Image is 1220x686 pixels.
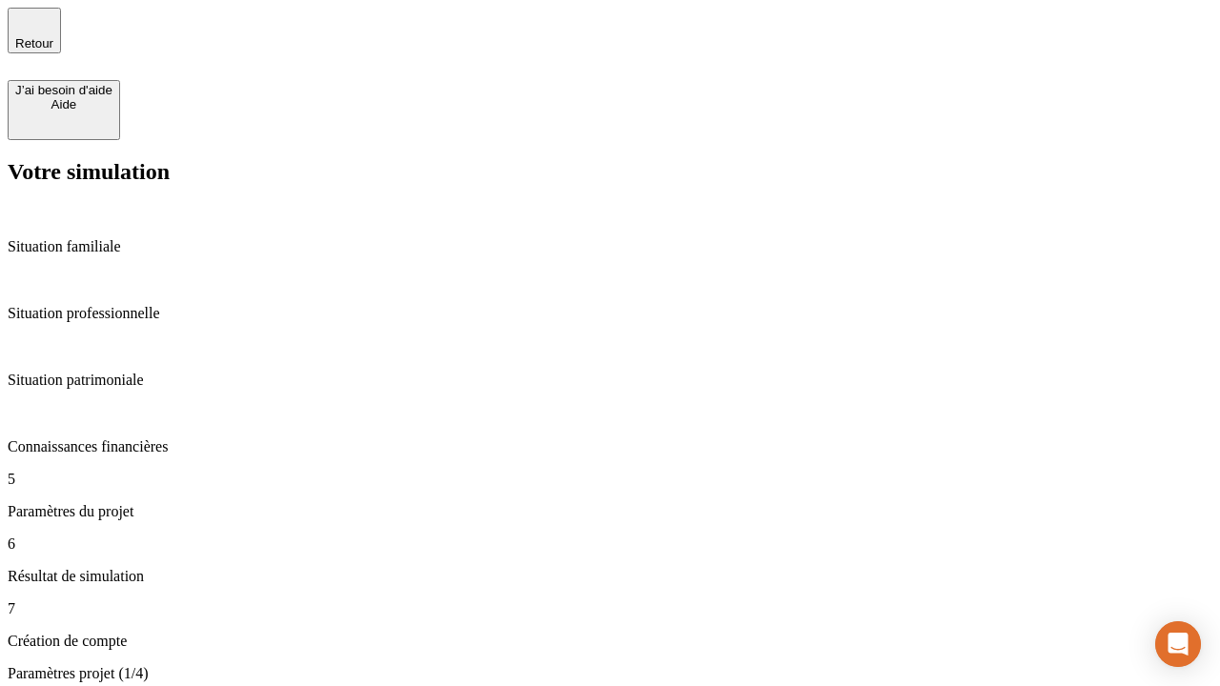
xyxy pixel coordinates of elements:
p: 5 [8,471,1212,488]
h2: Votre simulation [8,159,1212,185]
p: Création de compte [8,633,1212,650]
p: Résultat de simulation [8,568,1212,585]
p: Situation professionnelle [8,305,1212,322]
p: 6 [8,535,1212,553]
span: Retour [15,36,53,50]
div: J’ai besoin d'aide [15,83,112,97]
div: Aide [15,97,112,111]
div: Open Intercom Messenger [1155,621,1201,667]
p: Situation familiale [8,238,1212,255]
p: Paramètres projet (1/4) [8,665,1212,682]
button: J’ai besoin d'aideAide [8,80,120,140]
p: 7 [8,600,1212,617]
p: Connaissances financières [8,438,1212,455]
p: Paramètres du projet [8,503,1212,520]
button: Retour [8,8,61,53]
p: Situation patrimoniale [8,372,1212,389]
